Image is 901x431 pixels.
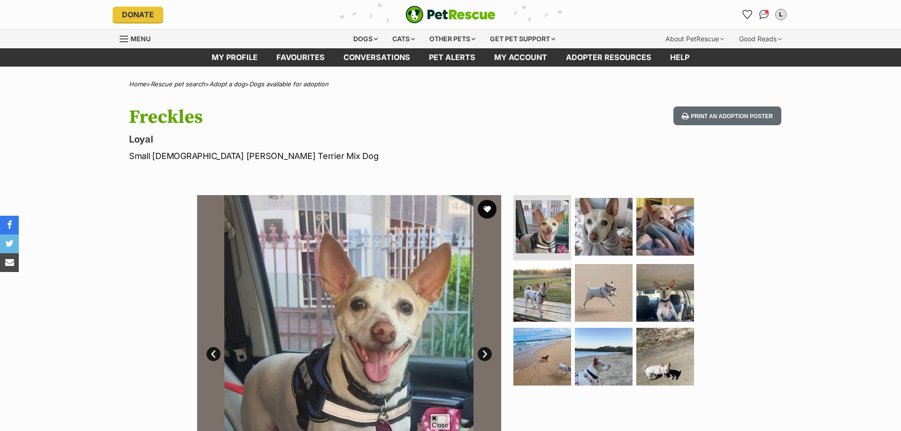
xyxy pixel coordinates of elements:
[483,30,562,48] div: Get pet support
[513,328,571,386] img: Photo of Freckles
[575,328,633,386] img: Photo of Freckles
[740,7,755,22] a: Favourites
[759,10,769,19] img: chat-41dd97257d64d25036548639549fe6c8038ab92f7586957e7f3b1b290dea8141.svg
[206,347,221,361] a: Prev
[659,30,731,48] div: About PetRescue
[129,133,526,146] p: Loyal
[129,80,146,88] a: Home
[130,35,151,43] span: Menu
[347,30,384,48] div: Dogs
[516,200,569,253] img: Photo of Freckles
[129,106,526,128] h1: Freckles
[113,7,163,23] a: Donate
[209,80,245,88] a: Adopt a dog
[756,7,771,22] a: Conversations
[575,264,633,322] img: Photo of Freckles
[636,328,694,386] img: Photo of Freckles
[405,6,496,23] a: PetRescue
[267,48,334,67] a: Favourites
[673,106,781,126] button: Print an adoption poster
[740,7,788,22] ul: Account quick links
[485,48,557,67] a: My account
[430,413,450,430] span: Close
[636,264,694,322] img: Photo of Freckles
[420,48,485,67] a: Pet alerts
[405,6,496,23] img: logo-e224e6f780fb5917bec1dbf3a21bbac754714ae5b6737aabdf751b685950b380.svg
[106,81,795,88] div: > > >
[636,198,694,256] img: Photo of Freckles
[776,10,786,19] div: L
[249,80,328,88] a: Dogs available for adoption
[151,80,205,88] a: Rescue pet search
[575,198,633,256] img: Photo of Freckles
[513,264,571,322] img: Photo of Freckles
[478,347,492,361] a: Next
[661,48,699,67] a: Help
[386,30,421,48] div: Cats
[423,30,482,48] div: Other pets
[120,30,157,46] a: Menu
[478,200,496,219] button: favourite
[129,150,526,162] p: Small [DEMOGRAPHIC_DATA] [PERSON_NAME] Terrier Mix Dog
[773,7,788,22] button: My account
[733,30,788,48] div: Good Reads
[202,48,267,67] a: My profile
[334,48,420,67] a: conversations
[557,48,661,67] a: Adopter resources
